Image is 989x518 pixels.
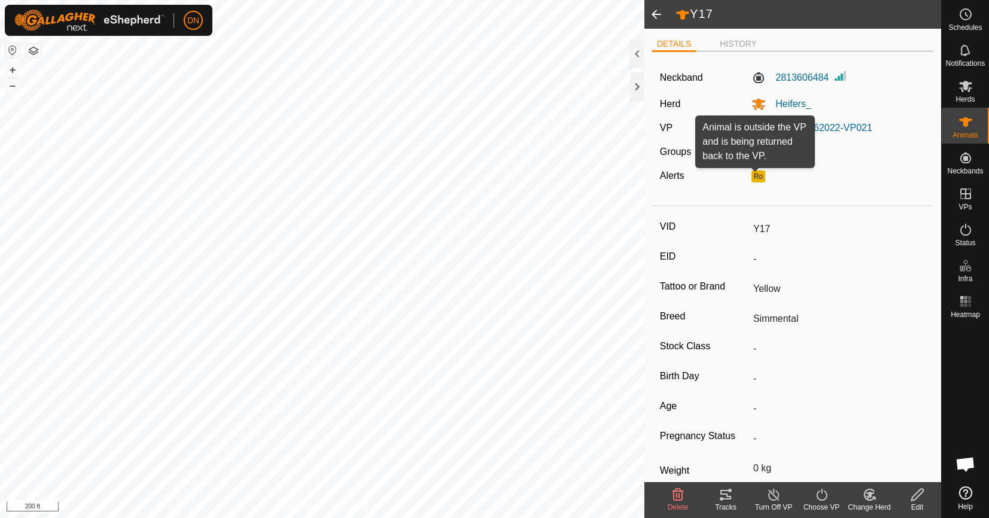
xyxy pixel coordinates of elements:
[660,398,748,414] label: Age
[955,96,975,103] span: Herds
[750,502,798,513] div: Turn Off VP
[715,38,762,50] li: HISTORY
[948,24,982,31] span: Schedules
[5,43,20,57] button: Reset Map
[26,44,41,58] button: Map Layers
[652,38,696,52] li: DETAILS
[660,249,748,264] label: EID
[5,63,20,77] button: +
[660,99,681,109] label: Herd
[660,170,684,181] label: Alerts
[955,239,975,246] span: Status
[14,10,164,31] img: Gallagher Logo
[660,309,748,324] label: Breed
[951,311,980,318] span: Heatmap
[660,219,748,234] label: VID
[751,170,765,182] button: Ro
[275,502,320,513] a: Privacy Policy
[660,279,748,294] label: Tattoo or Brand
[660,339,748,354] label: Stock Class
[948,446,984,482] div: Open chat
[747,145,930,159] div: -
[660,428,748,444] label: Pregnancy Status
[947,167,983,175] span: Neckbands
[5,78,20,93] button: –
[702,502,750,513] div: Tracks
[958,503,973,510] span: Help
[845,502,893,513] div: Change Herd
[660,123,672,133] label: VP
[675,7,941,22] h2: Y17
[942,482,989,515] a: Help
[187,14,199,27] span: DN
[751,71,829,85] label: 2813606484
[660,71,703,85] label: Neckband
[958,275,972,282] span: Infra
[953,132,978,139] span: Animals
[660,368,748,384] label: Birth Day
[958,203,972,211] span: VPs
[798,502,845,513] div: Choose VP
[334,502,369,513] a: Contact Us
[660,147,691,157] label: Groups
[833,69,848,83] img: Signal strength
[660,458,748,483] label: Weight
[668,503,689,511] span: Delete
[946,60,985,67] span: Notifications
[775,123,872,133] a: [DATE] 062022-VP021
[893,502,941,513] div: Edit
[766,99,811,109] span: Heifers_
